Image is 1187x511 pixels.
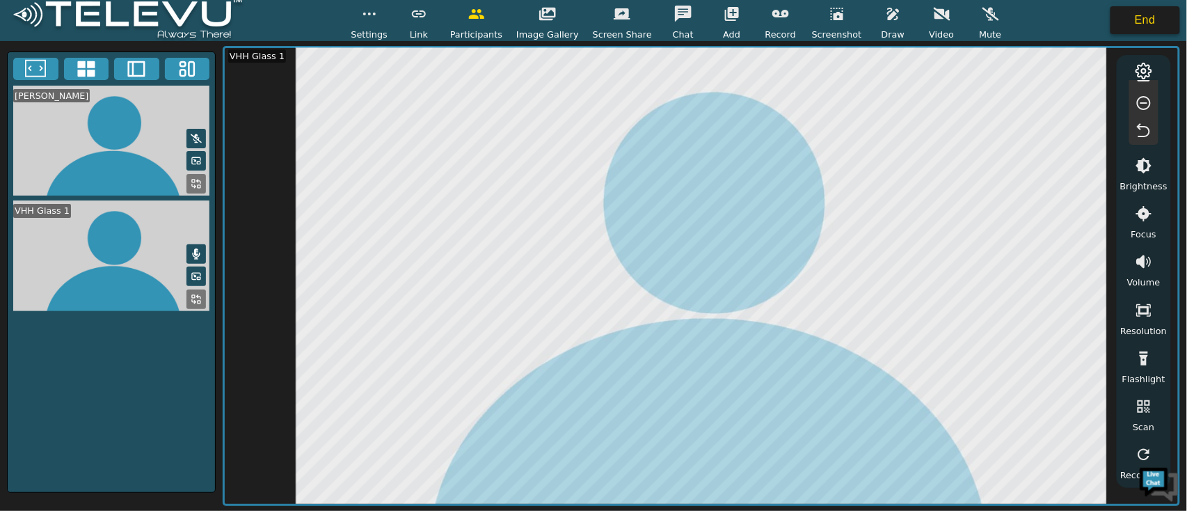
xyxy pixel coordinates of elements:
span: Focus [1131,228,1157,241]
span: Link [410,28,428,41]
span: Brightness [1120,180,1168,193]
span: Draw [882,28,905,41]
span: Video [930,28,955,41]
button: Mute [186,244,206,264]
span: Image Gallery [516,28,579,41]
span: Reconnect [1120,469,1167,482]
span: Settings [351,28,388,41]
span: Mute [979,28,1001,41]
span: Screenshot [812,28,862,41]
span: Participants [450,28,502,41]
div: Minimize live chat window [228,7,262,40]
div: VHH Glass 1 [228,49,286,63]
button: Fullscreen [13,58,58,80]
span: Volume [1127,276,1161,289]
button: Two Window Medium [114,58,159,80]
button: Mute [186,129,206,148]
div: [PERSON_NAME] [13,89,90,102]
button: Replace Feed [186,174,206,194]
button: Picture in Picture [186,151,206,171]
div: VHH Glass 1 [13,204,71,217]
textarea: Type your message and hit 'Enter' [7,353,265,402]
span: Screen Share [593,28,652,41]
button: Replace Feed [186,290,206,309]
button: Picture in Picture [186,267,206,286]
span: Flashlight [1122,372,1165,386]
img: Chat Widget [1138,462,1180,504]
span: Resolution [1120,324,1167,338]
span: Add [724,28,741,41]
button: End [1110,6,1180,34]
span: We're online! [81,162,192,302]
span: Scan [1133,420,1154,434]
div: Chat with us now [72,73,234,91]
img: d_736959983_company_1615157101543_736959983 [24,65,58,100]
button: 4x4 [64,58,109,80]
button: Three Window Medium [165,58,210,80]
span: Record [765,28,796,41]
span: Chat [673,28,694,41]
